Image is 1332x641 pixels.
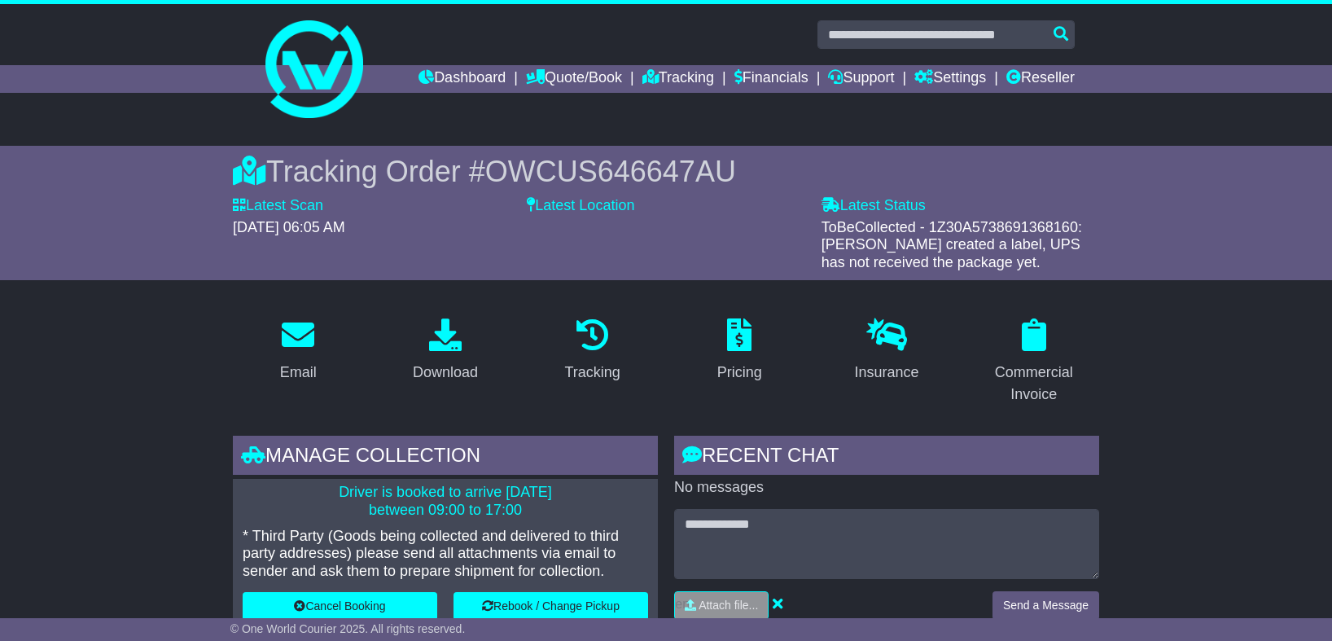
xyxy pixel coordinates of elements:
a: Quote/Book [526,65,622,93]
div: Email [280,362,317,384]
a: Commercial Invoice [968,313,1099,411]
label: Latest Scan [233,197,323,215]
div: Insurance [854,362,918,384]
label: Latest Location [527,197,634,215]
label: Latest Status [822,197,926,215]
div: RECENT CHAT [674,436,1099,480]
div: Commercial Invoice [979,362,1089,406]
span: [DATE] 06:05 AM [233,219,345,235]
button: Rebook / Change Pickup [453,592,648,621]
a: Support [828,65,894,93]
span: OWCUS646647AU [485,155,736,188]
div: Tracking Order # [233,154,1099,189]
p: * Third Party (Goods being collected and delivered to third party addresses) please send all atta... [243,528,648,581]
a: Email [269,313,327,389]
a: Tracking [642,65,714,93]
span: © One World Courier 2025. All rights reserved. [230,622,466,635]
a: Settings [914,65,986,93]
button: Cancel Booking [243,592,437,621]
div: Download [413,362,478,384]
a: Download [402,313,489,389]
a: Insurance [843,313,929,389]
div: Tracking [565,362,620,384]
div: Pricing [717,362,762,384]
a: Financials [734,65,808,93]
a: Reseller [1006,65,1075,93]
span: ToBeCollected - 1Z30A5738691368160: [PERSON_NAME] created a label, UPS has not received the packa... [822,219,1082,270]
a: Tracking [554,313,631,389]
div: Manage collection [233,436,658,480]
button: Send a Message [992,591,1099,620]
a: Dashboard [418,65,506,93]
p: No messages [674,479,1099,497]
a: Pricing [707,313,773,389]
p: Driver is booked to arrive [DATE] between 09:00 to 17:00 [243,484,648,519]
